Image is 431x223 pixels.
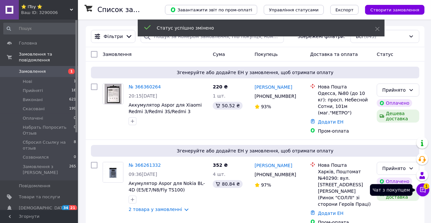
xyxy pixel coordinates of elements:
[19,51,78,63] span: Замовлення та повідомлення
[129,84,161,89] a: № 366360264
[23,164,69,176] span: Замовлення з [PERSON_NAME]
[170,7,252,13] span: Завантажити звіт по пром-оплаті
[261,182,271,188] span: 97%
[103,162,123,182] img: Фото товару
[318,84,372,90] div: Нова Пошта
[377,52,393,57] span: Статус
[129,102,202,121] a: Аккумулятор Aspor для Xiaomi Redmi 3/Redmi 3S/Redmi 3 Pro/Redmi 3X/Redmi 4X (BM47)
[318,162,372,168] div: Нова Пошта
[129,93,157,98] span: 20:15[DATE]
[370,7,419,12] span: Створити замовлення
[21,10,78,16] div: Ваш ID: 3290006
[318,128,372,134] div: Пром-оплата
[97,6,163,14] h1: Список замовлень
[19,69,46,74] span: Замовлення
[370,184,412,196] div: Чат з покупцем
[213,172,225,177] span: 4 шт.
[74,115,76,121] span: 0
[129,163,161,168] a: № 366261332
[213,163,228,168] span: 352 ₴
[74,154,76,160] span: 0
[213,180,242,188] div: 80.84 ₴
[23,154,49,160] span: Созвонился
[377,99,412,107] div: Оплачено
[157,25,359,31] div: Статус успішно змінено
[129,207,182,212] a: 2 товара у замовленні
[23,139,74,151] span: Сбросил Ссылку на отзыв
[23,97,43,103] span: Виконані
[213,102,242,110] div: 50.52 ₴
[253,92,298,101] div: [PHONE_NUMBER]
[69,205,77,211] span: 21
[104,33,123,40] span: Фільтри
[74,125,76,136] span: 0
[103,52,132,57] span: Замовлення
[74,79,76,85] span: 1
[318,168,372,207] div: Харків, Поштомат №40290: вул. [STREET_ADDRESS][PERSON_NAME] (Ринок "СОЛЛІ" зі сторони Героїв Праці)
[21,4,70,10] span: ⭐ IToy ⭐
[213,84,228,89] span: 220 ₴
[377,177,412,185] div: Оплачено
[255,162,292,169] a: [PERSON_NAME]
[416,183,429,196] button: Чат з покупцем1
[94,69,417,76] span: Згенеруйте або додайте ЕН у замовлення, щоб отримати оплату
[19,194,60,200] span: Товари та послуги
[330,5,359,15] button: Експорт
[377,110,419,123] div: Дешева доставка
[318,90,372,116] div: Одесса, №80 (до 10 кг): просп. Небесной Сотни, 101м (маг."МЕТРО")
[269,7,319,12] span: Управління статусами
[213,93,225,98] span: 1 шт.
[255,52,278,57] span: Покупець
[318,211,344,216] a: Додати ЕН
[3,23,77,34] input: Пошук
[129,172,157,177] span: 09:36[DATE]
[264,5,324,15] button: Управління статусами
[129,181,205,192] a: Акумулятор Aspor для Nokia BL-4D (E5/E7/N8/Fly TS100)
[213,52,225,57] span: Cума
[69,106,76,112] span: 199
[69,97,76,103] span: 621
[382,86,406,94] div: Прийнято
[23,88,43,94] span: Прийняті
[359,7,425,12] a: Створити замовлення
[23,115,43,121] span: Оплачені
[68,69,75,74] span: 1
[23,79,32,85] span: Нові
[365,5,425,15] button: Створити замовлення
[69,164,76,176] span: 265
[310,52,358,57] span: Доставка та оплата
[62,205,69,211] span: 34
[94,148,417,154] span: Згенеруйте або додайте ЕН у замовлення, щоб отримати оплату
[74,139,76,151] span: 8
[261,104,271,109] span: 93%
[19,183,50,189] span: Повідомлення
[71,88,76,94] span: 16
[19,40,37,46] span: Головна
[105,84,121,104] img: Фото товару
[19,205,67,211] span: [DEMOGRAPHIC_DATA]
[253,170,298,179] div: [PHONE_NUMBER]
[23,106,45,112] span: Скасовані
[103,84,123,104] a: Фото товару
[318,119,344,125] a: Додати ЕН
[165,5,257,15] button: Завантажити звіт по пром-оплаті
[424,183,429,189] span: 1
[255,84,292,90] a: [PERSON_NAME]
[23,125,74,136] span: Набрать Попросить Отзыв
[382,165,406,172] div: Прийнято
[336,7,354,12] span: Експорт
